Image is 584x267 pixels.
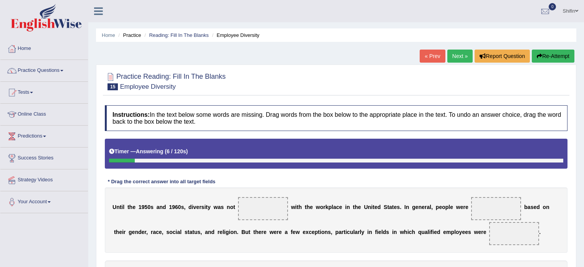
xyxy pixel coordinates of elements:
[132,204,136,210] b: e
[196,204,199,210] b: e
[303,229,306,235] b: e
[142,204,145,210] b: 9
[293,229,296,235] b: e
[320,204,323,210] b: o
[320,229,321,235] b: i
[0,60,88,79] a: Practice Questions
[245,229,249,235] b: u
[312,229,315,235] b: e
[233,204,235,210] b: t
[295,204,297,210] b: i
[189,229,192,235] b: a
[342,229,344,235] b: r
[135,229,138,235] b: n
[144,204,147,210] b: 5
[460,204,463,210] b: e
[0,104,88,123] a: Online Class
[333,204,336,210] b: a
[445,204,449,210] b: p
[394,204,397,210] b: e
[386,229,389,235] b: s
[258,229,261,235] b: e
[369,229,372,235] b: n
[146,229,148,235] b: ,
[298,204,302,210] b: h
[404,229,407,235] b: h
[279,229,282,235] b: e
[211,229,215,235] b: d
[474,229,478,235] b: w
[153,229,156,235] b: a
[328,204,332,210] b: p
[353,204,355,210] b: t
[233,229,237,235] b: n
[197,229,200,235] b: s
[175,229,177,235] b: i
[253,229,255,235] b: t
[439,204,442,210] b: e
[270,229,274,235] b: w
[225,229,229,235] b: g
[400,229,404,235] b: w
[425,229,428,235] b: a
[309,229,312,235] b: c
[456,229,459,235] b: o
[412,229,415,235] b: h
[468,229,471,235] b: s
[223,229,224,235] b: l
[208,204,211,210] b: y
[536,204,540,210] b: d
[387,204,389,210] b: t
[220,229,223,235] b: e
[229,229,230,235] b: i
[291,204,295,210] b: w
[157,204,160,210] b: a
[355,229,358,235] b: a
[371,204,373,210] b: i
[429,229,431,235] b: i
[144,229,146,235] b: r
[427,204,430,210] b: a
[181,204,184,210] b: s
[432,229,434,235] b: i
[415,204,419,210] b: e
[347,204,350,210] b: n
[185,229,188,235] b: s
[419,204,422,210] b: n
[355,204,358,210] b: h
[169,204,172,210] b: 1
[167,148,186,154] b: 6 / 120s
[324,229,328,235] b: n
[346,229,347,235] b: i
[238,197,288,220] span: Drop target
[165,148,167,154] b: (
[156,229,159,235] b: c
[431,204,433,210] b: ,
[325,204,328,210] b: k
[151,229,153,235] b: r
[127,204,129,210] b: t
[180,229,182,235] b: l
[374,204,377,210] b: e
[189,204,192,210] b: d
[230,229,234,235] b: o
[123,204,124,210] b: l
[475,50,530,63] button: Report Question
[328,229,331,235] b: s
[151,204,154,210] b: s
[116,204,120,210] b: n
[114,229,116,235] b: t
[109,149,188,154] h5: Timer —
[0,148,88,167] a: Success Stories
[172,204,175,210] b: 9
[200,229,202,235] b: ,
[332,204,333,210] b: l
[430,204,431,210] b: l
[0,191,88,211] a: Your Account
[400,204,401,210] b: .
[296,229,300,235] b: w
[436,204,439,210] b: p
[192,229,194,235] b: t
[248,229,250,235] b: t
[361,229,364,235] b: y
